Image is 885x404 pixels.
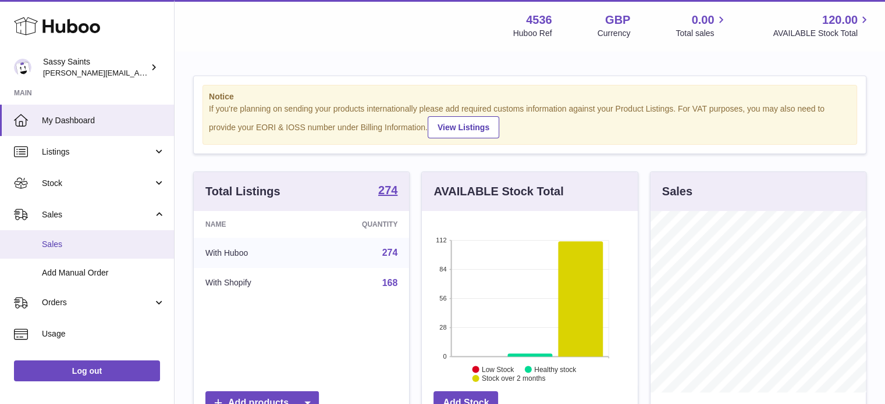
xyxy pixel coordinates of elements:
div: Sassy Saints [43,56,148,78]
strong: Notice [209,91,851,102]
h3: Total Listings [205,184,280,199]
h3: Sales [662,184,692,199]
td: With Huboo [194,238,310,268]
a: 120.00 AVAILABLE Stock Total [773,12,871,39]
span: AVAILABLE Stock Total [773,28,871,39]
text: 112 [436,237,446,244]
a: 0.00 Total sales [676,12,727,39]
span: Sales [42,239,165,250]
div: Huboo Ref [513,28,552,39]
span: My Dashboard [42,115,165,126]
span: [PERSON_NAME][EMAIL_ADDRESS][DOMAIN_NAME] [43,68,233,77]
span: Total sales [676,28,727,39]
span: 120.00 [822,12,858,28]
a: 168 [382,278,398,288]
strong: 4536 [526,12,552,28]
a: Log out [14,360,160,381]
a: View Listings [428,116,499,138]
a: 274 [382,248,398,258]
h3: AVAILABLE Stock Total [433,184,563,199]
text: 28 [440,324,447,331]
th: Name [194,211,310,238]
th: Quantity [310,211,410,238]
a: 274 [378,184,397,198]
span: Orders [42,297,153,308]
span: 0.00 [692,12,715,28]
text: Stock over 2 months [482,374,545,382]
span: Stock [42,178,153,189]
text: 56 [440,295,447,302]
text: 84 [440,266,447,273]
span: Usage [42,328,165,339]
span: Add Manual Order [42,267,165,278]
span: Listings [42,146,153,158]
text: 0 [443,353,447,360]
text: Healthy stock [534,365,577,373]
div: If you're planning on sending your products internationally please add required customs informati... [209,103,851,138]
strong: 274 [378,184,397,196]
div: Currency [598,28,631,39]
span: Sales [42,209,153,220]
td: With Shopify [194,268,310,298]
img: ramey@sassysaints.com [14,59,31,76]
strong: GBP [605,12,630,28]
text: Low Stock [482,365,514,373]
